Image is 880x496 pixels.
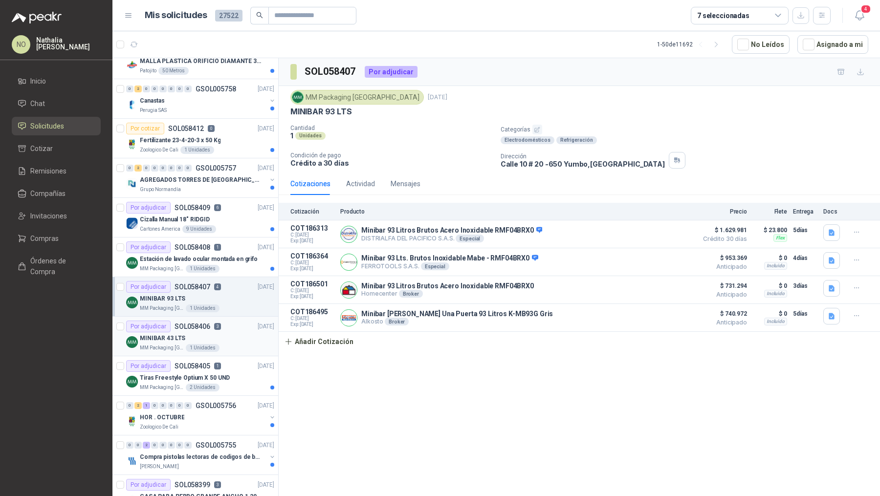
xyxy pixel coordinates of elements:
[698,208,747,215] p: Precio
[657,37,724,52] div: 1 - 50 de 11692
[753,252,787,264] p: $ 0
[258,441,274,450] p: [DATE]
[151,86,158,92] div: 0
[143,442,150,449] div: 2
[295,132,326,140] div: Unidades
[12,35,30,54] div: NO
[140,57,262,66] p: MALLA PLASTICA ORIFICIO DIAMANTE 3MM
[175,363,210,369] p: SOL058405
[134,165,142,172] div: 2
[290,260,334,266] span: C: [DATE]
[290,159,493,167] p: Crédito a 30 días
[140,334,185,343] p: MINIBAR 43 LTS
[698,236,747,242] span: Crédito 30 días
[126,360,171,372] div: Por adjudicar
[12,139,101,158] a: Cotizar
[140,304,184,312] p: MM Packaging [GEOGRAPHIC_DATA]
[159,86,167,92] div: 0
[126,99,138,110] img: Company Logo
[697,10,749,21] div: 7 seleccionadas
[176,442,183,449] div: 0
[126,415,138,427] img: Company Logo
[143,86,150,92] div: 0
[290,280,334,288] p: COT186501
[126,455,138,467] img: Company Logo
[126,442,133,449] div: 0
[140,423,178,431] p: Zoologico De Cali
[361,226,542,235] p: Minibar 93 Litros Brutos Acero Inoxidable RMF04BRX0
[126,400,276,431] a: 0 2 1 0 0 0 0 0 GSOL005756[DATE] Company LogoHOR . OCTUBREZoologico De Cali
[158,67,189,75] div: 50 Metros
[391,178,420,189] div: Mensajes
[140,463,179,471] p: [PERSON_NAME]
[501,125,876,134] p: Categorías
[196,402,236,409] p: GSOL005756
[196,442,236,449] p: GSOL005755
[184,86,192,92] div: 0
[151,442,158,449] div: 0
[258,480,274,490] p: [DATE]
[12,184,101,203] a: Compañías
[140,107,167,114] p: Perugia SAS
[361,290,534,298] p: Homecenter
[361,235,542,242] p: DISTRIALFA DEL PACIFICO S.A.S.
[361,310,553,318] p: Minibar [PERSON_NAME] Una Puerta 93 Litros K-MB93G Gris
[126,402,133,409] div: 0
[290,125,493,131] p: Cantidad
[698,292,747,298] span: Anticipado
[764,318,787,325] div: Incluido
[151,165,158,172] div: 0
[126,479,171,491] div: Por adjudicar
[159,442,167,449] div: 0
[126,297,138,308] img: Company Logo
[698,280,747,292] span: $ 731.294
[698,224,747,236] span: $ 1.629.981
[112,40,278,79] a: Por adjudicarSOL0584151[DATE] Company LogoMALLA PLASTICA ORIFICIO DIAMANTE 3MMPatojito50 Metros
[175,481,210,488] p: SOL058399
[186,384,220,391] div: 2 Unidades
[168,125,204,132] p: SOL058412
[30,256,91,277] span: Órdenes de Compra
[258,124,274,133] p: [DATE]
[258,164,274,173] p: [DATE]
[12,117,101,135] a: Solicitudes
[698,252,747,264] span: $ 953.369
[126,59,138,71] img: Company Logo
[184,442,192,449] div: 0
[112,198,278,237] a: Por adjudicarSOL0584096[DATE] Company LogoCizalla Manual 18" RIDGIDCartones America9 Unidades
[140,215,210,224] p: Cizalla Manual 18" RIDGID
[126,202,171,214] div: Por adjudicar
[126,321,171,332] div: Por adjudicar
[793,208,817,215] p: Entrega
[456,235,484,242] div: Especial
[12,162,101,180] a: Remisiones
[698,264,747,270] span: Anticipado
[176,402,183,409] div: 0
[143,402,150,409] div: 1
[258,203,274,213] p: [DATE]
[501,153,665,160] p: Dirección
[30,76,46,86] span: Inicio
[126,241,171,253] div: Por adjudicar
[290,178,330,189] div: Cotizaciones
[764,290,787,298] div: Incluido
[290,266,334,272] span: Exp: [DATE]
[12,12,62,23] img: Logo peakr
[764,262,787,270] div: Incluido
[290,208,334,215] p: Cotización
[126,178,138,190] img: Company Logo
[365,66,418,78] div: Por adjudicar
[168,86,175,92] div: 0
[292,92,303,103] img: Company Logo
[773,234,787,242] div: Flex
[36,37,101,50] p: Nathalia [PERSON_NAME]
[30,211,67,221] span: Invitaciones
[290,107,352,117] p: MINIBAR 93 LTS
[305,64,357,79] h3: SOL058407
[214,244,221,251] p: 1
[290,90,424,105] div: MM Packaging [GEOGRAPHIC_DATA]
[290,322,334,327] span: Exp: [DATE]
[290,152,493,159] p: Condición de pago
[176,86,183,92] div: 0
[145,8,207,22] h1: Mis solicitudes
